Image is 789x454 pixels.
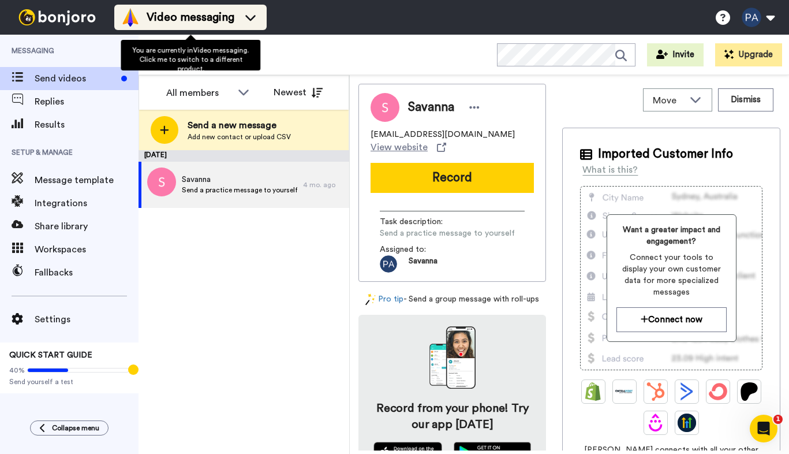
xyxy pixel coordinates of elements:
span: Task description : [380,216,461,228]
button: Connect now [616,307,727,332]
span: You are currently in Video messaging . Click me to switch to a different product. [132,47,249,72]
button: Invite [647,43,704,66]
a: View website [371,140,446,154]
span: Settings [35,312,139,326]
div: v 4.0.25 [32,18,57,28]
div: [DATE] [139,150,349,162]
div: What is this? [582,163,638,177]
img: ACg8ocLL8n2S6wBRH1Cos5Y0x-IftGJBLqN1WEA8KkfIpoQARYKvRe8D=s96-c [380,255,397,273]
span: View website [371,140,428,154]
div: All members [166,86,232,100]
span: Savanna [408,99,454,116]
span: Send a practice message to yourself [380,228,515,239]
div: Tooltip anchor [128,364,139,375]
img: s.png [147,168,176,196]
span: Savanna [182,174,297,185]
span: Results [35,118,139,132]
iframe: Intercom live chat [750,415,777,442]
img: Image of Savanna [371,93,399,122]
a: Pro tip [365,293,403,306]
button: Upgrade [715,43,782,66]
div: - Send a group message with roll-ups [358,293,546,306]
span: Move [653,94,684,107]
button: Collapse menu [30,420,109,436]
span: QUICK START GUIDE [9,351,92,359]
div: Domain: [DOMAIN_NAME] [30,30,127,39]
img: website_grey.svg [18,30,28,39]
img: magic-wand.svg [365,293,376,306]
h4: Record from your phone! Try our app [DATE] [370,400,534,433]
img: Shopify [584,382,603,401]
span: 1 [773,415,783,424]
img: bj-logo-header-white.svg [14,9,100,25]
img: ActiveCampaign [678,382,696,401]
div: 4 mo. ago [303,180,343,189]
span: Add new contact or upload CSV [188,132,291,142]
span: Assigned to: [380,244,461,255]
span: Send yourself a test [9,377,129,386]
img: GoHighLevel [678,414,696,432]
span: Replies [35,95,139,109]
span: Send videos [35,72,117,85]
span: 40% [9,366,25,375]
img: tab_domain_overview_orange.svg [31,67,40,76]
div: Domain Overview [44,68,103,76]
button: Dismiss [718,88,773,111]
span: Send a practice message to yourself [182,185,297,195]
span: Integrations [35,196,139,210]
img: tab_keywords_by_traffic_grey.svg [115,67,124,76]
span: Video messaging [147,9,234,25]
span: Savanna [409,255,437,273]
img: logo_orange.svg [18,18,28,28]
img: vm-color.svg [121,8,140,27]
img: Patreon [740,382,758,401]
span: Imported Customer Info [598,146,733,163]
span: Send a new message [188,118,291,132]
img: download [429,326,476,389]
img: ConvertKit [709,382,727,401]
span: Collapse menu [52,423,99,433]
button: Newest [265,81,331,104]
img: Ontraport [615,382,634,401]
span: Connect your tools to display your own customer data for more specialized messages [616,252,727,298]
span: Workspaces [35,243,139,256]
button: Record [371,163,534,193]
img: Drip [646,414,665,432]
div: Keywords by Traffic [128,68,195,76]
span: Want a greater impact and engagement? [616,224,727,247]
span: [EMAIL_ADDRESS][DOMAIN_NAME] [371,129,515,140]
span: Share library [35,219,139,233]
span: Fallbacks [35,266,139,280]
img: Hubspot [646,382,665,401]
span: Message template [35,173,139,187]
